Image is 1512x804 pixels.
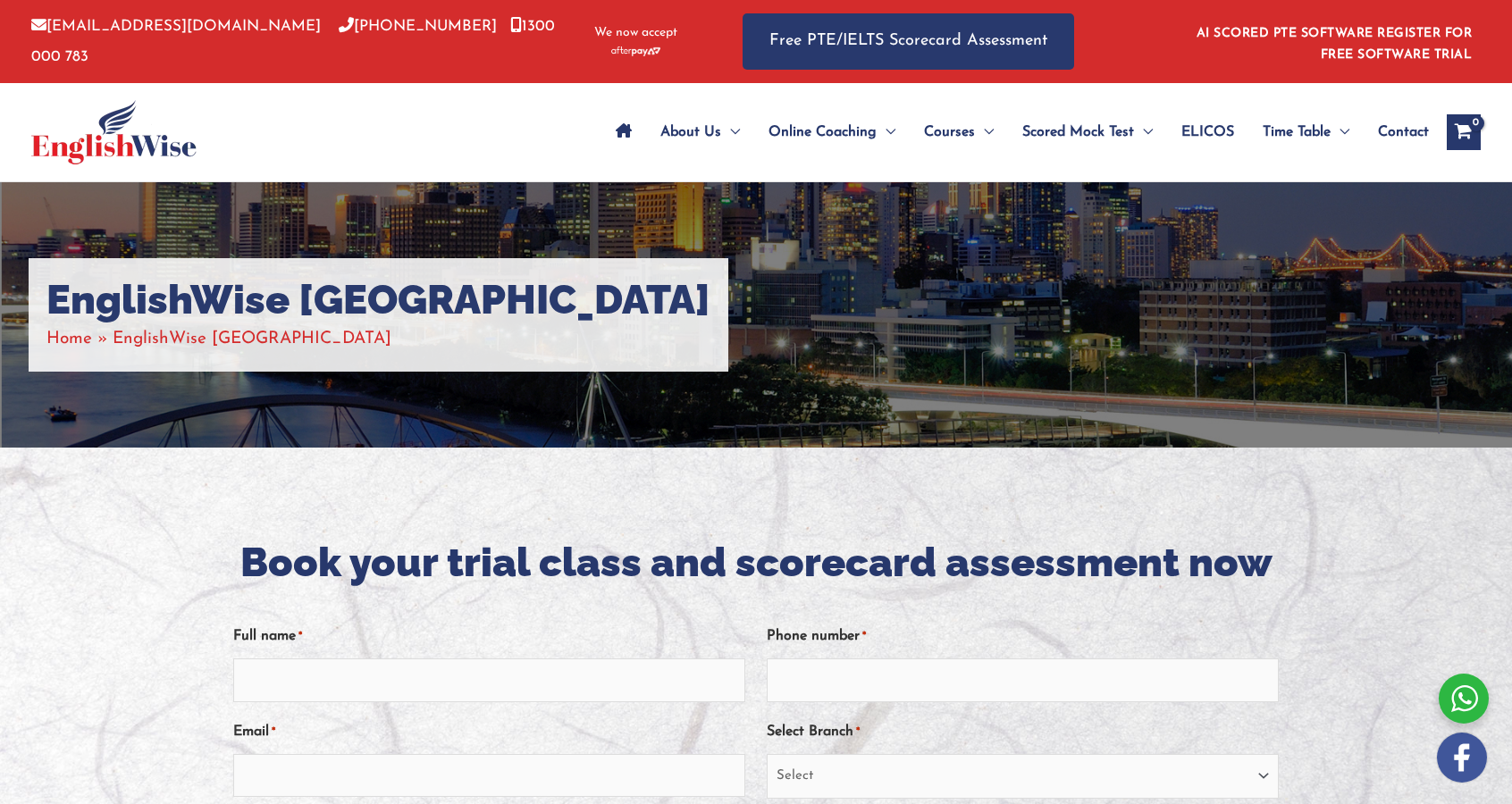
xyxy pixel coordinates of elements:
[1008,101,1167,163] a: Scored Mock TestMenu Toggle
[594,24,677,42] span: We now accept
[46,324,710,354] nav: Breadcrumbs
[924,101,975,163] span: Courses
[1134,101,1153,163] span: Menu Toggle
[767,622,866,651] label: Phone number
[1186,13,1481,71] aside: Header Widget 1
[1364,101,1429,163] a: Contact
[611,46,660,56] img: Afterpay-Logo
[339,19,497,34] a: [PHONE_NUMBER]
[975,101,994,163] span: Menu Toggle
[877,101,895,163] span: Menu Toggle
[767,717,860,747] label: Select Branch
[46,276,710,324] h1: EnglishWise [GEOGRAPHIC_DATA]
[769,101,877,163] span: Online Coaching
[1437,733,1487,783] img: white-facebook.png
[1022,101,1134,163] span: Scored Mock Test
[754,101,910,163] a: Online CoachingMenu Toggle
[1248,101,1364,163] a: Time TableMenu Toggle
[601,101,1429,163] nav: Site Navigation: Main Menu
[1167,101,1248,163] a: ELICOS
[46,331,92,348] a: Home
[910,101,1008,163] a: CoursesMenu Toggle
[31,19,555,63] a: 1300 000 783
[1331,101,1349,163] span: Menu Toggle
[743,13,1074,70] a: Free PTE/IELTS Scorecard Assessment
[1181,101,1234,163] span: ELICOS
[233,717,275,747] label: Email
[721,101,740,163] span: Menu Toggle
[1197,27,1473,62] a: AI SCORED PTE SOFTWARE REGISTER FOR FREE SOFTWARE TRIAL
[1378,101,1429,163] span: Contact
[1263,101,1331,163] span: Time Table
[660,101,721,163] span: About Us
[113,331,391,348] span: EnglishWise [GEOGRAPHIC_DATA]
[31,100,197,164] img: cropped-ew-logo
[1447,114,1481,150] a: View Shopping Cart, empty
[31,19,321,34] a: [EMAIL_ADDRESS][DOMAIN_NAME]
[646,101,754,163] a: About UsMenu Toggle
[233,622,302,651] label: Full name
[233,537,1279,590] h2: Book your trial class and scorecard assessment now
